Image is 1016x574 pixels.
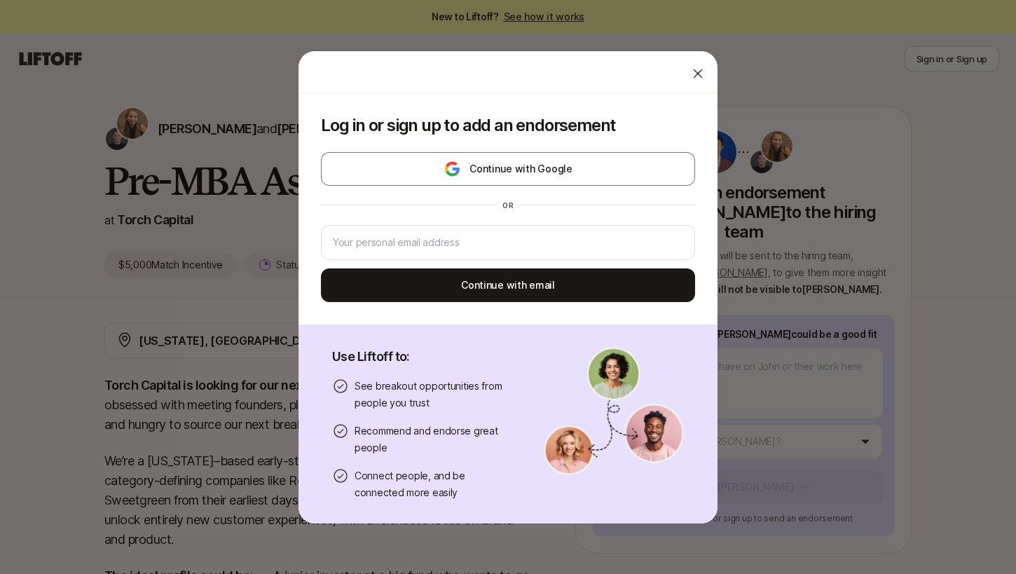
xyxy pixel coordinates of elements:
[332,347,510,367] p: Use Liftoff to:
[321,116,695,135] p: Log in or sign up to add an endorsement
[497,200,519,211] div: or
[333,234,683,251] input: Your personal email address
[355,467,510,501] p: Connect people, and be connected more easily
[321,268,695,302] button: Continue with email
[355,378,510,411] p: See breakout opportunities from people you trust
[321,152,695,186] button: Continue with Google
[444,160,461,177] img: google-logo
[544,347,684,476] img: signup-banner
[355,423,510,456] p: Recommend and endorse great people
